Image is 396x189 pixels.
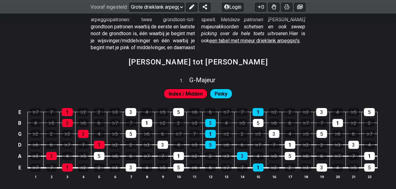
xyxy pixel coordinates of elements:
font: 1 [66,165,69,171]
font: 5 [177,165,180,171]
font: ♭7 [32,165,38,171]
button: Voorinstelling delen [199,2,210,11]
font: 2 [129,142,132,148]
font: 3 [209,120,212,126]
font: 4 [368,142,371,148]
font: ♭3 [191,120,197,126]
font: ♭7 [176,131,181,137]
font: 5 [129,131,132,137]
font: 1 [368,153,371,159]
font: ♭7 [335,153,340,159]
font: 2 [50,131,53,137]
font: 3 [320,165,323,171]
font: 1 [288,142,291,148]
font: 5 [368,109,371,115]
font: 19 [320,175,324,179]
font: 3 [66,175,68,179]
font: 2 [209,153,212,159]
font: ♭2 [160,120,166,126]
font: ♭2 [271,165,277,171]
font: ♭5 [350,165,356,171]
font: 3 [273,131,275,137]
font: 3 [352,142,355,148]
font: 6 [288,120,291,126]
font: ♭7 [303,120,309,126]
span: Schakel eerst de volledige bewerkingsmodus in om te bewerken [215,89,227,98]
font: ♭6 [112,153,118,159]
font: A [18,153,22,159]
font: 4 [336,165,339,171]
font: De toets [PERSON_NAME] verdeeld in zes overlappende viervingerige majeur drieklank arpeggiopatron... [91,3,305,50]
font: 7 [273,142,275,148]
font: 4 [34,120,37,126]
font: ♭6 [144,131,150,137]
font: 16 [272,175,276,179]
font: 2 [98,109,100,115]
font: 4 [145,109,148,115]
font: 4 [98,131,100,137]
font: 1 [180,78,182,83]
font: Login [229,4,241,10]
font: 2 [98,165,100,171]
font: ♭7 [366,131,372,137]
font: G [18,131,22,137]
font: ♭2 [303,142,309,148]
font: ♭5 [80,153,86,159]
font: 11 [193,175,196,179]
font: 5 [209,142,212,148]
font: 1 [257,109,259,115]
select: Vooraf ingesteld [129,2,184,11]
font: 12 [209,175,212,179]
font: [PERSON_NAME] tot [PERSON_NAME] [128,58,268,66]
font: ♭2 [271,109,277,115]
font: Majeur [196,76,215,84]
font: 1 [35,175,36,179]
button: Login [222,2,244,11]
font: E [18,165,21,171]
font: 5 [98,153,100,159]
button: Voorinstelling bewerken [186,2,197,11]
font: ♭5 [160,109,166,115]
font: ♭7 [223,165,229,171]
font: 4 [66,153,69,159]
font: 1 [66,109,69,115]
font: 3 [82,131,85,137]
button: Schakel Behendigheid in voor alle fretkits [268,2,279,11]
font: 4 [257,153,259,159]
font: ♭7 [64,142,70,148]
font: 1 [177,153,180,159]
font: 5 [320,131,323,137]
font: 2 [368,120,371,126]
font: 1 [98,142,100,148]
font: 5 [177,109,180,115]
font: deze patronen [PERSON_NAME] majeurakkoorden schetsen en ook sweep picking over de hele toets uitv... [201,17,305,36]
font: ♭5 [271,153,277,159]
font: ♭5 [350,109,356,115]
font: ♭2 [350,120,356,126]
font: ♭3 [223,153,229,159]
font: 1 [336,120,339,126]
font: 7 [50,109,53,115]
font: . [300,38,301,44]
font: ♭6 [223,142,229,148]
font: 7 [129,120,132,126]
font: Vooraf ingesteld [90,4,127,10]
font: G [189,76,194,84]
font: 6 [50,142,53,148]
font: ♭7 [144,153,150,159]
font: 3 [129,165,132,171]
font: 6 [129,153,132,159]
font: 7 [320,120,323,126]
font: 13 [225,175,228,179]
font: 7 [130,175,132,179]
font: D [18,142,22,148]
font: ♭3 [335,142,340,148]
font: ♭3 [64,131,70,137]
font: 3 [241,153,244,159]
font: 10 [177,175,181,179]
font: 1 [209,131,212,137]
font: 5 [288,153,291,159]
font: 1 [257,165,259,171]
font: 6 [161,131,164,137]
font: 3 [50,153,53,159]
